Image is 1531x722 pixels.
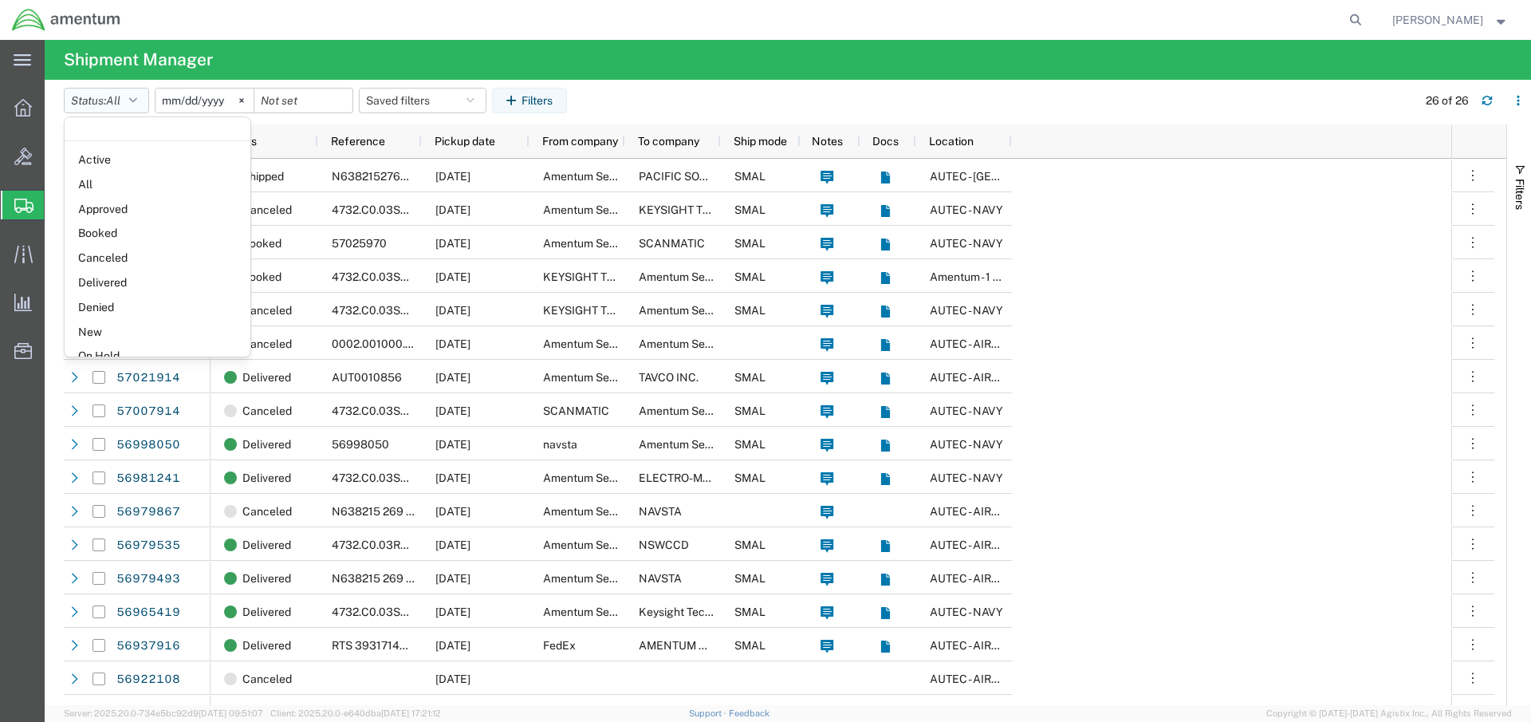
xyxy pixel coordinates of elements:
span: 4732.C0.03SL.14090100.880E0110 [332,270,517,283]
span: KEYSIGHT TECHNOLOGIES [543,270,687,283]
span: PACIFIC SOUTHWEST INSTRUMENTS [639,170,836,183]
span: Canceled [242,294,292,327]
span: SMAL [734,304,765,317]
span: Delivered [242,461,291,495]
span: Amentum Services, Inc. [543,471,663,484]
span: SMAL [734,639,765,652]
span: Amentum Services, Inc [543,337,660,350]
span: SCANMATIC [639,237,705,250]
span: 4732.C0.03SL.14090100.880E0110 [332,304,517,317]
span: N638215276001HPXXX [332,170,461,183]
span: 4732.C0.03SL.14090100.880E0110 [332,606,517,618]
a: 56979867 [116,499,181,525]
span: 09/25/2025 [435,639,470,652]
span: 10/07/2025 [435,170,470,183]
a: 56922108 [116,667,181,692]
span: SMAL [734,404,765,417]
span: Canceled [242,394,292,428]
span: AUTEC - AIRPT - West Palm Beach [930,639,1124,652]
span: 09/30/2025 [435,539,470,551]
span: SCANMATIC [543,404,609,417]
a: 56998050 [116,432,181,458]
span: Notes [812,135,843,148]
span: 10/07/2025 [435,304,470,317]
span: Booked [242,260,281,294]
span: From company [542,135,618,148]
img: logo [11,8,121,32]
span: NSWCCD [639,539,689,551]
span: Craig Mitchell [1392,11,1483,29]
span: 10/03/2025 [435,404,470,417]
span: Delivered [242,428,291,461]
a: 56937916 [116,633,181,659]
span: RTS 393171489165 [332,639,433,652]
span: Shipped [242,160,284,193]
span: SMAL [734,606,765,618]
span: SMAL [734,371,765,384]
span: [DATE] 09:51:07 [199,708,263,718]
span: TAVCO INC. [639,371,699,384]
a: 57021914 [116,365,181,391]
span: 4732.C0.03SL.14090100.880E0110 [332,203,517,216]
span: SMAL [734,270,765,283]
span: Amentum Services, Inc. [543,170,663,183]
span: ELECTRO-METRICS CORPORATION [639,471,823,484]
span: SMAL [734,539,765,551]
span: AUTEC - NAVY [930,606,1003,618]
span: Docs [872,135,899,148]
span: Amentum Services, Inc. [543,505,663,518]
span: Amentum Services, Inc. [639,304,758,317]
span: Reference [331,135,385,148]
span: [DATE] 17:21:12 [381,708,441,718]
span: N638215 269 G008XX [332,572,452,585]
span: Amentum Services, Inc. [639,404,758,417]
span: 10/03/2025 [435,337,470,350]
span: Amentum - 1 gcp [930,270,1013,283]
span: 10/01/2025 [435,606,470,618]
span: 4732.C0.03SL.14090100.880E0110 [332,404,517,417]
span: Canceled [242,495,292,528]
span: Amentum Services, Inc. [639,270,758,283]
span: 56998050 [332,438,389,451]
span: Booked [242,227,281,260]
span: KEYSIGHT TECHNOLOGIES [639,203,783,216]
span: AUTEC - AIRPT - West Palm Beach [930,539,1124,551]
span: Client: 2025.20.0-e640dba [270,708,441,718]
span: Approved [65,197,250,222]
span: All [106,94,120,107]
span: AUTEC - AIRPT - West Palm Beach [930,337,1124,350]
span: On Hold [65,344,250,369]
span: Ship mode [734,135,787,148]
span: 10/02/2025 [435,438,470,451]
span: Active [65,148,250,172]
a: 57007914 [116,399,181,424]
span: AUTEC - AIRPT - West Palm Beach [930,505,1124,518]
span: 10/06/2025 [435,371,470,384]
span: Amentum Services, Inc. [543,572,663,585]
span: New [65,320,250,345]
span: AUTEC - AIRPT - West Palm Beach [930,371,1124,384]
span: 10/01/2025 [435,505,470,518]
h4: Shipment Manager [64,40,213,80]
span: navsta [543,438,577,451]
span: SMAL [734,572,765,585]
span: AUT0010856 [332,371,402,384]
span: Delivered [242,361,291,394]
span: AUTEC - NAVY [930,203,1003,216]
span: Booked [65,221,250,246]
a: 56979493 [116,566,181,592]
span: 57025970 [332,237,387,250]
span: AUTEC - NAVY [930,237,1003,250]
span: Canceled [65,246,250,270]
button: Filters [492,88,567,113]
span: 10/02/2025 [435,471,470,484]
span: AUTEC - AIRPT - West Palm Beach [930,673,1124,685]
span: 4732.C0.03SL.14090100.880E0110 [332,471,517,484]
span: N638215 269 G008XX [332,505,452,518]
span: Delivered [242,562,291,595]
span: Amentum Services, Inc. [543,237,663,250]
span: KEYSIGHT TECHNOLOGIES [543,304,687,317]
span: SMAL [734,237,765,250]
span: SMAL [734,438,765,451]
span: 09/24/2025 [435,673,470,685]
